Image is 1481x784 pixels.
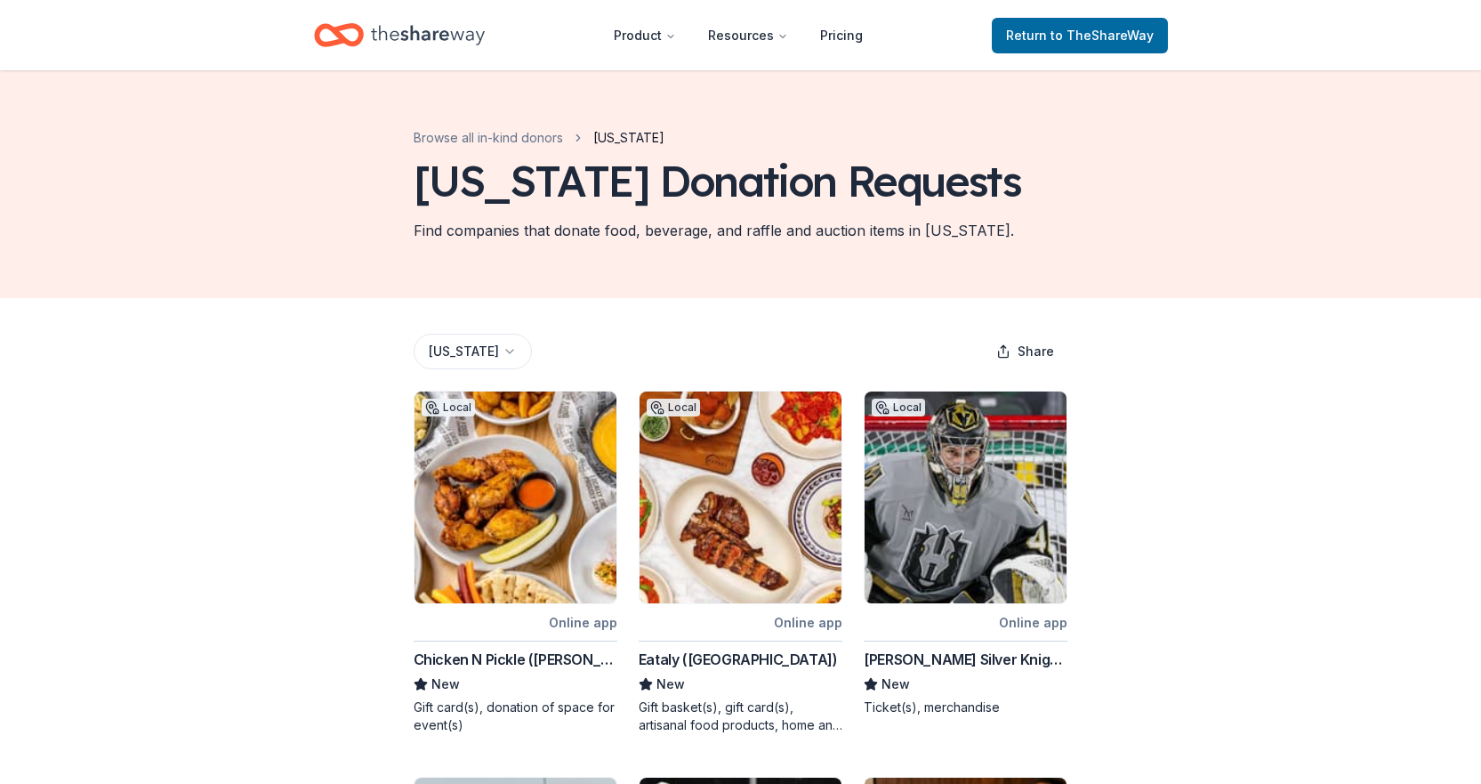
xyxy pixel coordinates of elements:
nav: Main [600,14,877,56]
img: Image for Chicken N Pickle (Henderson) [415,392,616,603]
span: to TheShareWay [1050,28,1154,43]
button: Product [600,18,690,53]
div: Ticket(s), merchandise [864,699,1067,716]
a: Image for Chicken N Pickle (Henderson)LocalOnline appChicken N Pickle ([PERSON_NAME])NewGift card... [414,391,617,734]
img: Image for Eataly (Las Vegas) [640,392,841,603]
a: Image for Henderson Silver KnightsLocalOnline app[PERSON_NAME] Silver KnightsNewTicket(s), mercha... [864,391,1067,716]
div: Chicken N Pickle ([PERSON_NAME]) [414,649,617,670]
div: Local [872,399,925,416]
div: Gift basket(s), gift card(s), artisanal food products, home and kitchen products [639,699,842,734]
img: Image for Henderson Silver Knights [865,392,1066,603]
div: [US_STATE] Donation Requests [414,156,1021,206]
button: Resources [694,18,802,53]
span: New [881,674,910,695]
div: Find companies that donate food, beverage, and raffle and auction items in [US_STATE]. [414,220,1014,241]
div: Gift card(s), donation of space for event(s) [414,699,617,734]
span: New [431,674,460,695]
div: [PERSON_NAME] Silver Knights [864,649,1067,670]
div: Online app [999,611,1067,634]
a: Returnto TheShareWay [992,18,1168,53]
div: Online app [774,611,842,634]
nav: breadcrumb [414,127,664,149]
div: Online app [549,611,617,634]
a: Home [314,14,485,56]
a: Image for Eataly (Las Vegas)LocalOnline appEataly ([GEOGRAPHIC_DATA])NewGift basket(s), gift card... [639,391,842,734]
a: Pricing [806,18,877,53]
div: Eataly ([GEOGRAPHIC_DATA]) [639,649,838,670]
span: Return [1006,25,1154,46]
div: Local [647,399,700,416]
span: New [656,674,685,695]
span: Share [1018,341,1054,362]
button: Share [982,334,1068,369]
span: [US_STATE] [593,127,664,149]
div: Local [422,399,475,416]
a: Browse all in-kind donors [414,127,563,149]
